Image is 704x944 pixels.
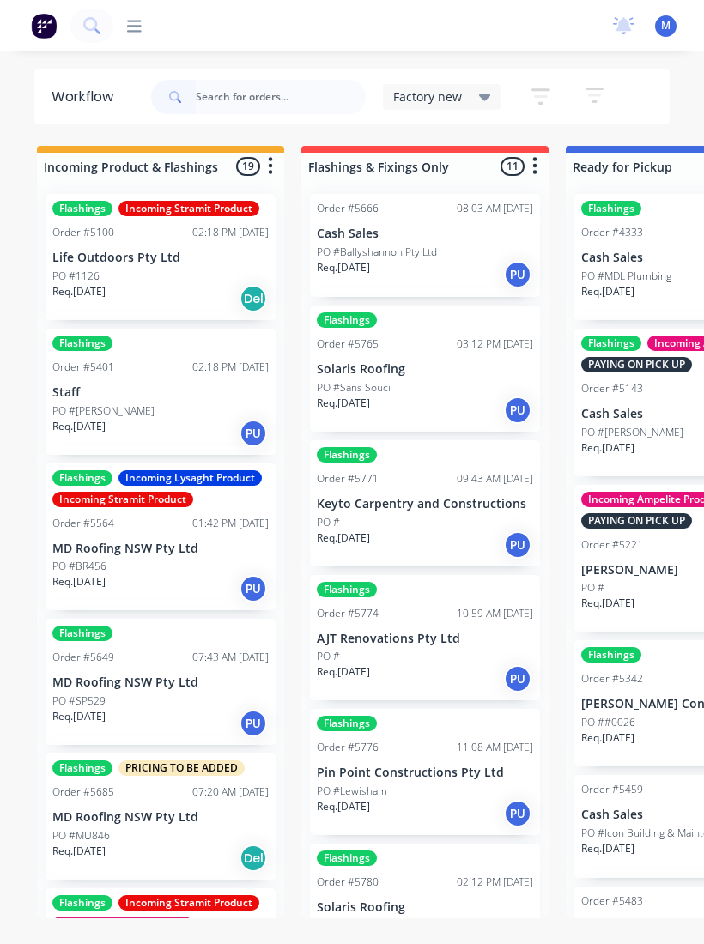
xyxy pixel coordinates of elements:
[52,269,100,284] p: PO #1126
[457,874,533,890] div: 02:12 PM [DATE]
[317,799,370,814] p: Req. [DATE]
[581,730,634,746] p: Req. [DATE]
[310,440,540,566] div: FlashingsOrder #577109:43 AM [DATE]Keyto Carpentry and ConstructionsPO #Req.[DATE]PU
[317,850,377,866] div: Flashings
[581,893,643,909] div: Order #5483
[52,87,122,107] div: Workflow
[52,574,106,590] p: Req. [DATE]
[457,336,533,352] div: 03:12 PM [DATE]
[317,606,379,621] div: Order #5774
[581,357,692,372] div: PAYING ON PICK UP
[581,336,641,351] div: Flashings
[317,649,340,664] p: PO #
[52,470,112,486] div: Flashings
[52,784,114,800] div: Order #5685
[196,80,366,114] input: Search for orders...
[118,201,259,216] div: Incoming Stramit Product
[52,336,112,351] div: Flashings
[192,360,269,375] div: 02:18 PM [DATE]
[581,269,671,284] p: PO #MDL Plumbing
[52,810,269,825] p: MD Roofing NSW Pty Ltd
[52,201,112,216] div: Flashings
[581,580,604,596] p: PO #
[317,530,370,546] p: Req. [DATE]
[317,765,533,780] p: Pin Point Constructions Pty Ltd
[317,227,533,241] p: Cash Sales
[317,515,340,530] p: PO #
[118,895,259,911] div: Incoming Stramit Product
[52,650,114,665] div: Order #5649
[118,470,262,486] div: Incoming Lysaght Product
[240,844,267,872] div: Del
[317,312,377,328] div: Flashings
[581,284,634,300] p: Req. [DATE]
[317,396,370,411] p: Req. [DATE]
[52,760,112,776] div: Flashings
[317,260,370,275] p: Req. [DATE]
[317,918,340,934] p: PO #
[310,194,540,297] div: Order #566608:03 AM [DATE]Cash SalesPO #Ballyshannon Pty LtdReq.[DATE]PU
[581,513,692,529] div: PAYING ON PICK UP
[504,665,531,693] div: PU
[317,245,437,260] p: PO #Ballyshannon Pty Ltd
[317,740,379,755] div: Order #5776
[52,675,269,690] p: MD Roofing NSW Pty Ltd
[192,516,269,531] div: 01:42 PM [DATE]
[192,784,269,800] div: 07:20 AM [DATE]
[52,385,269,400] p: Staff
[310,575,540,701] div: FlashingsOrder #577410:59 AM [DATE]AJT Renovations Pty LtdPO #Req.[DATE]PU
[310,709,540,835] div: FlashingsOrder #577611:08 AM [DATE]Pin Point Constructions Pty LtdPO #LewishamReq.[DATE]PU
[581,715,635,730] p: PO ##0026
[581,596,634,611] p: Req. [DATE]
[52,828,110,844] p: PO #MU846
[52,917,192,932] div: Incoming Stratco Product
[46,463,276,611] div: FlashingsIncoming Lysaght ProductIncoming Stramit ProductOrder #556401:42 PM [DATE]MD Roofing NSW...
[240,420,267,447] div: PU
[52,516,114,531] div: Order #5564
[317,632,533,646] p: AJT Renovations Pty Ltd
[581,425,683,440] p: PO #[PERSON_NAME]
[393,88,462,106] span: Factory new
[46,194,276,320] div: FlashingsIncoming Stramit ProductOrder #510002:18 PM [DATE]Life Outdoors Pty LtdPO #1126Req.[DATE...
[52,403,155,419] p: PO #[PERSON_NAME]
[310,306,540,432] div: FlashingsOrder #576503:12 PM [DATE]Solaris RoofingPO #Sans SouciReq.[DATE]PU
[52,492,193,507] div: Incoming Stramit Product
[581,381,643,396] div: Order #5143
[240,285,267,312] div: Del
[118,760,245,776] div: PRICING TO BE ADDED
[31,13,57,39] img: Factory
[52,251,269,265] p: Life Outdoors Pty Ltd
[504,396,531,424] div: PU
[457,201,533,216] div: 08:03 AM [DATE]
[240,710,267,737] div: PU
[457,606,533,621] div: 10:59 AM [DATE]
[52,709,106,724] p: Req. [DATE]
[457,471,533,487] div: 09:43 AM [DATE]
[46,619,276,745] div: FlashingsOrder #564907:43 AM [DATE]MD Roofing NSW Pty LtdPO #SP529Req.[DATE]PU
[581,537,643,553] div: Order #5221
[46,329,276,455] div: FlashingsOrder #540102:18 PM [DATE]StaffPO #[PERSON_NAME]Req.[DATE]PU
[192,225,269,240] div: 02:18 PM [DATE]
[317,380,391,396] p: PO #Sans Souci
[581,647,641,663] div: Flashings
[317,497,533,511] p: Keyto Carpentry and Constructions
[581,841,634,856] p: Req. [DATE]
[581,671,643,687] div: Order #5342
[581,225,643,240] div: Order #4333
[192,650,269,665] div: 07:43 AM [DATE]
[581,201,641,216] div: Flashings
[317,201,379,216] div: Order #5666
[52,225,114,240] div: Order #5100
[317,582,377,597] div: Flashings
[317,362,533,377] p: Solaris Roofing
[504,261,531,288] div: PU
[52,419,106,434] p: Req. [DATE]
[46,753,276,880] div: FlashingsPRICING TO BE ADDEDOrder #568507:20 AM [DATE]MD Roofing NSW Pty LtdPO #MU846Req.[DATE]Del
[52,360,114,375] div: Order #5401
[317,664,370,680] p: Req. [DATE]
[457,740,533,755] div: 11:08 AM [DATE]
[581,440,634,456] p: Req. [DATE]
[317,447,377,463] div: Flashings
[52,559,106,574] p: PO #BR456
[317,471,379,487] div: Order #5771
